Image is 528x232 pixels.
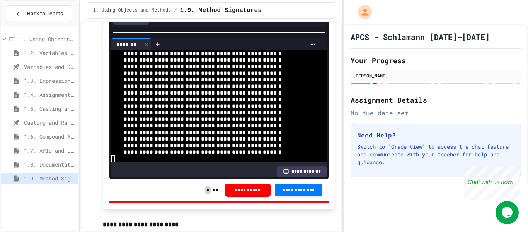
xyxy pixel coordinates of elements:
[464,167,520,200] iframe: chat widget
[24,146,75,155] span: 1.7. APIs and Libraries
[357,131,514,140] h3: Need Help?
[24,174,75,182] span: 1.9. Method Signatures
[20,35,75,43] span: 1. Using Objects and Methods
[24,49,75,57] span: 1.2. Variables and Data Types
[24,105,75,113] span: 1.5. Casting and Ranges of Values
[24,132,75,141] span: 1.6. Compound Assignment Operators
[351,95,521,105] h2: Assignment Details
[27,10,63,18] span: Back to Teams
[174,7,177,14] span: /
[24,91,75,99] span: 1.4. Assignment and Input
[357,143,514,166] p: Switch to "Grade View" to access the chat feature and communicate with your teacher for help and ...
[24,160,75,168] span: 1.8. Documentation with Comments and Preconditions
[24,119,75,127] span: Casting and Ranges of variables - Quiz
[353,72,519,79] div: [PERSON_NAME]
[7,5,72,22] button: Back to Teams
[24,77,75,85] span: 1.3. Expressions and Output [New]
[93,7,171,14] span: 1. Using Objects and Methods
[180,6,262,15] span: 1.9. Method Signatures
[351,31,490,42] h1: APCS - Schlamann [DATE]-[DATE]
[351,55,521,66] h2: Your Progress
[496,201,520,224] iframe: chat widget
[350,3,374,21] div: My Account
[351,108,521,118] div: No due date set
[24,63,75,71] span: Variables and Data Types - Quiz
